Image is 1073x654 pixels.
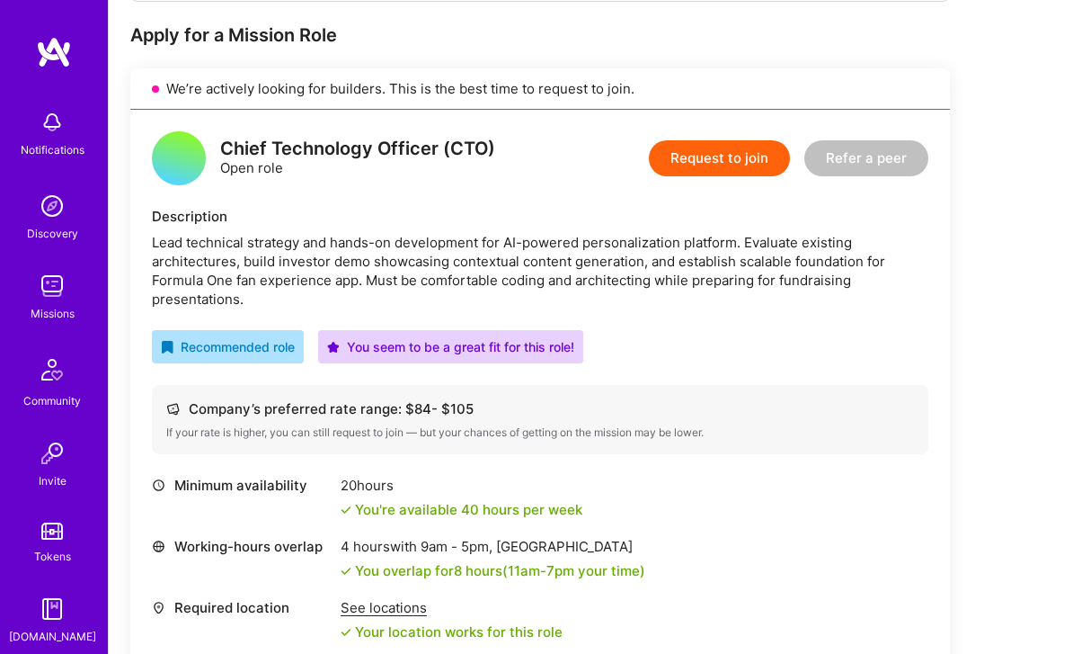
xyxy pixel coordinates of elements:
[152,601,165,614] i: icon Location
[152,233,928,309] div: Lead technical strategy and hands-on development for AI-powered personalization platform. Evaluat...
[23,391,81,410] div: Community
[34,547,71,566] div: Tokens
[31,348,74,391] img: Community
[417,538,496,555] span: 9am - 5pm ,
[34,188,70,224] img: discovery
[34,591,70,627] img: guide book
[39,471,67,490] div: Invite
[220,139,495,177] div: Open role
[341,623,563,641] div: Your location works for this role
[161,337,295,356] div: Recommended role
[152,476,332,495] div: Minimum availability
[152,540,165,553] i: icon World
[161,341,173,354] i: icon RecommendedBadge
[130,68,950,110] div: We’re actively looking for builders. This is the best time to request to join.
[21,140,84,159] div: Notifications
[152,598,332,617] div: Required location
[327,337,574,356] div: You seem to be a great fit for this role!
[508,562,574,579] span: 11am - 7pm
[341,500,582,519] div: You're available 40 hours per week
[152,207,928,226] div: Description
[36,36,72,68] img: logo
[355,561,645,580] div: You overlap for 8 hours ( your time)
[341,566,351,577] i: icon Check
[130,23,950,47] div: Apply for a Mission Role
[34,435,70,471] img: Invite
[341,505,351,515] i: icon Check
[152,537,332,556] div: Working-hours overlap
[341,537,645,556] div: 4 hours with [GEOGRAPHIC_DATA]
[34,104,70,140] img: bell
[31,304,75,323] div: Missions
[341,627,351,638] i: icon Check
[220,139,495,158] div: Chief Technology Officer (CTO)
[166,402,180,416] i: icon Cash
[34,268,70,304] img: teamwork
[27,224,78,243] div: Discovery
[9,627,96,646] div: [DOMAIN_NAME]
[166,399,914,418] div: Company’s preferred rate range: $ 84 - $ 105
[341,476,582,495] div: 20 hours
[341,598,563,617] div: See locations
[166,426,914,440] div: If your rate is higher, you can still request to join — but your chances of getting on the missio...
[41,523,63,540] img: tokens
[649,140,790,176] button: Request to join
[327,341,340,354] i: icon PurpleStar
[152,479,165,492] i: icon Clock
[804,140,928,176] button: Refer a peer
